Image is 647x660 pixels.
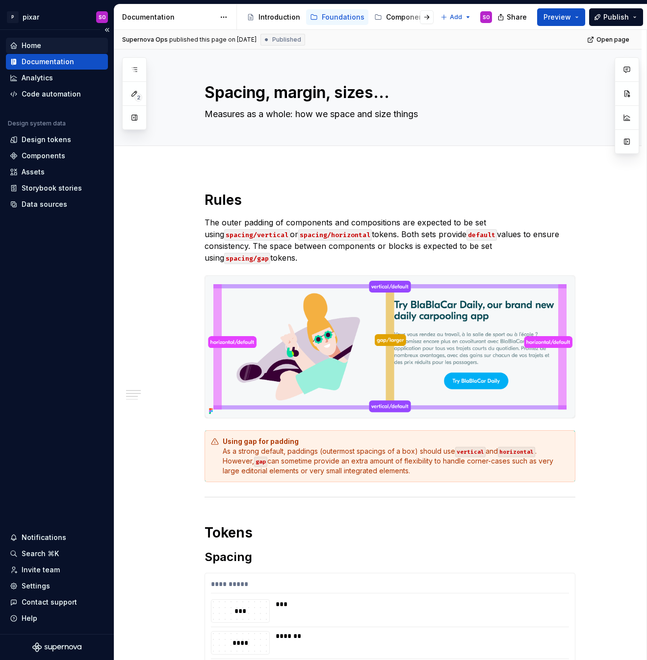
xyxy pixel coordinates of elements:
[22,533,66,542] div: Notifications
[22,597,77,607] div: Contact support
[22,41,41,50] div: Home
[22,549,59,559] div: Search ⌘K
[23,12,39,22] div: pixar
[603,12,629,22] span: Publish
[584,33,634,47] a: Open page
[22,135,71,145] div: Design tokens
[483,13,490,21] div: SO
[205,276,575,418] img: f039614e-109a-45bf-8523-ed25607a3f9d.png
[100,23,114,37] button: Collapse sidebar
[466,229,497,241] code: default
[306,9,368,25] a: Foundations
[492,8,533,26] button: Share
[6,530,108,545] button: Notifications
[7,11,19,23] div: P
[6,70,108,86] a: Analytics
[6,54,108,70] a: Documentation
[32,642,81,652] svg: Supernova Logo
[99,13,106,21] div: SO
[223,437,569,476] div: As a strong default, paddings (outermost spacings of a box) should use and . However, can sometim...
[203,106,573,122] textarea: Measures as a whole: how we space and size things
[6,578,108,594] a: Settings
[438,10,474,24] button: Add
[498,447,535,457] code: horizontal
[243,9,304,25] a: Introduction
[22,57,74,67] div: Documentation
[537,8,585,26] button: Preview
[6,86,108,102] a: Code automation
[596,36,629,44] span: Open page
[224,253,270,264] code: spacing/gap
[22,167,45,177] div: Assets
[6,196,108,212] a: Data sources
[205,217,575,264] p: The outer padding of components and compositions are expected to be set using or tokens. Both set...
[205,549,575,565] h2: Spacing
[203,81,573,104] textarea: Spacing, margin, sizes...
[6,164,108,180] a: Assets
[6,594,108,610] button: Contact support
[22,183,82,193] div: Storybook stories
[8,120,66,127] div: Design system data
[224,229,290,241] code: spacing/vertical
[6,611,108,626] button: Help
[298,229,372,241] code: spacing/horizontal
[322,12,364,22] div: Foundations
[22,613,37,623] div: Help
[455,447,486,457] code: vertical
[223,437,299,445] strong: Using gap for padding
[370,9,434,25] a: Components
[22,89,81,99] div: Code automation
[22,581,50,591] div: Settings
[272,36,301,44] span: Published
[450,13,462,21] span: Add
[589,8,643,26] button: Publish
[122,36,168,44] span: Supernova Ops
[134,94,142,101] span: 2
[205,191,575,209] h1: Rules
[386,12,430,22] div: Components
[6,546,108,562] button: Search ⌘K
[6,562,108,578] a: Invite team
[122,12,215,22] div: Documentation
[169,36,257,44] div: published this page on [DATE]
[6,38,108,53] a: Home
[259,12,300,22] div: Introduction
[22,199,67,209] div: Data sources
[6,148,108,164] a: Components
[6,132,108,147] a: Design tokens
[254,457,267,467] code: gap
[22,565,60,575] div: Invite team
[507,12,527,22] span: Share
[22,73,53,83] div: Analytics
[543,12,571,22] span: Preview
[2,6,112,27] button: PpixarSO
[243,7,436,27] div: Page tree
[22,151,65,161] div: Components
[6,180,108,196] a: Storybook stories
[205,524,575,541] h1: Tokens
